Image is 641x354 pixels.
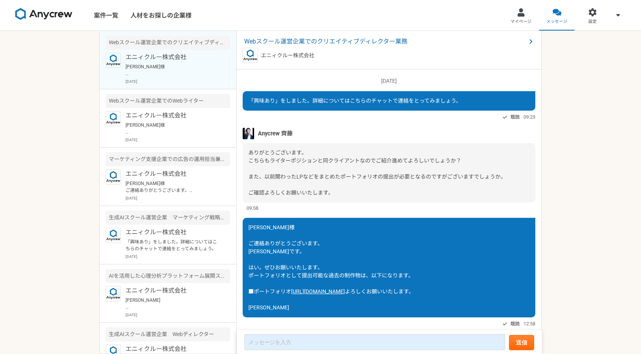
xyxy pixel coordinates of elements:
[126,180,220,194] p: [PERSON_NAME]様 ご連絡ありがとうございます。 [PERSON_NAME]です。 申し訳ありません。 「興味あり」とお送りさせていただきましたが、フロント営業も必要になるため辞退させ...
[248,224,414,294] span: [PERSON_NAME]様 ご連絡ありがとうございます。 [PERSON_NAME]です。 はい。ぜひお願いいたします。 ポートフォリオとして提出可能な過去の制作物は、以下になります。 ■ポー...
[248,288,414,311] span: よろしくお願いいたします。 [PERSON_NAME]
[126,137,230,143] p: [DATE]
[126,195,230,201] p: [DATE]
[126,63,220,77] p: [PERSON_NAME]様 ご連絡ありがとうございます。 [PERSON_NAME]です。 こちらこそ、本日はよろしくお願いいたします。 [PERSON_NAME]
[511,319,520,328] span: 既読
[126,312,230,318] p: [DATE]
[246,204,258,212] span: 09:58
[126,238,220,252] p: 「興味あり」をしました。詳細についてはこちらのチャットで連絡をとってみましょう。
[588,19,597,25] span: 設定
[244,37,526,46] span: Webスクール運営企業でのクリエイティブディレクター業務
[258,129,293,138] span: Anycrew 齊藤
[106,94,230,108] div: Webスクール運営企業でのWebライター
[106,211,230,225] div: 生成AIスクール運営企業 マーケティング戦略ディレクター
[126,111,220,120] p: エニィクルー株式会社
[106,35,230,50] div: Webスクール運営企業でのクリエイティブディレクター業務
[126,297,220,311] p: [PERSON_NAME] ご連絡ありがとうございます！ 承知いたしました。 引き続き、よろしくお願いいたします！ [PERSON_NAME]
[106,269,230,283] div: AIを活用した心理分析プラットフォーム展開スタートアップ マーケティング企画運用
[126,286,220,295] p: エニィクルー株式会社
[126,122,220,135] p: [PERSON_NAME]様 ご連絡ありがとうございます。 [PERSON_NAME]です。 承知いたしました！ 何卒よろしくお願いいたします！ [PERSON_NAME]
[243,77,535,85] p: [DATE]
[126,228,220,237] p: エニィクルー株式会社
[15,8,72,20] img: 8DqYSo04kwAAAAASUVORK5CYII=
[523,113,535,121] span: 09:23
[546,19,567,25] span: メッセージ
[261,51,314,60] p: エニィクルー株式会社
[511,19,531,25] span: マイページ
[126,344,220,354] p: エニィクルー株式会社
[126,254,230,259] p: [DATE]
[291,288,345,294] a: [URL][DOMAIN_NAME]
[126,169,220,179] p: エニィクルー株式会社
[509,335,534,350] button: 送信
[523,320,535,327] span: 12:58
[106,111,121,126] img: logo_text_blue_01.png
[106,286,121,301] img: logo_text_blue_01.png
[248,150,506,196] span: ありがとうございます。 こちらもライターポジションと同クライアントなのでご紹介進めてよろしいでしょうか？ また、以前関わったLPなどをまとめたポートフォリオの提出が必要となるのですがございますで...
[126,79,230,84] p: [DATE]
[106,53,121,68] img: logo_text_blue_01.png
[243,48,258,63] img: logo_text_blue_01.png
[126,53,220,62] p: エニィクルー株式会社
[106,228,121,243] img: logo_text_blue_01.png
[511,113,520,122] span: 既読
[106,327,230,341] div: 生成AIスクール運営企業 Webディレクター
[106,169,121,185] img: logo_text_blue_01.png
[243,128,254,139] img: S__5267474.jpg
[248,98,461,104] span: 「興味あり」をしました。詳細についてはこちらのチャットで連絡をとってみましょう。
[106,152,230,166] div: マーケティング支援企業での広告の運用担当兼フロント営業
